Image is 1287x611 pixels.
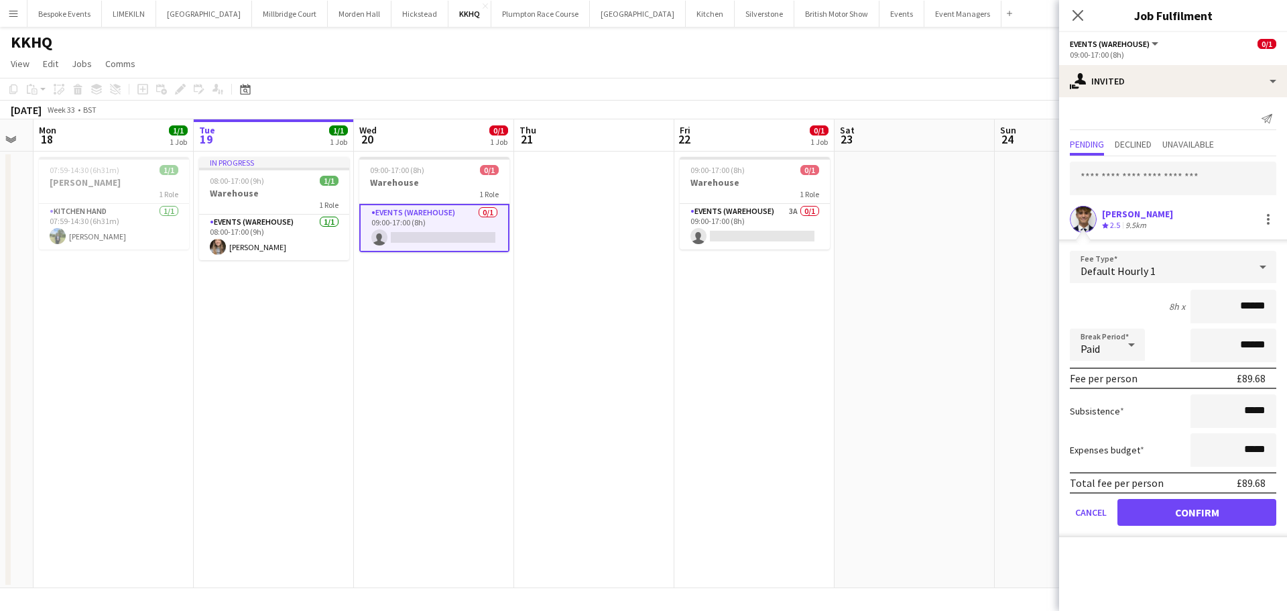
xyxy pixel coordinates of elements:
span: 1/1 [169,125,188,135]
label: Expenses budget [1070,444,1144,456]
span: 0/1 [810,125,829,135]
span: 1/1 [160,165,178,175]
a: Comms [100,55,141,72]
span: Paid [1081,342,1100,355]
span: Sat [840,124,855,136]
button: Hickstead [391,1,448,27]
span: 1 Role [479,189,499,199]
div: 8h x [1169,300,1185,313]
a: View [5,55,35,72]
app-card-role: Events (Warehouse)1/108:00-17:00 (9h)[PERSON_NAME] [199,215,349,260]
button: [GEOGRAPHIC_DATA] [590,1,686,27]
button: Cancel [1070,499,1112,526]
span: 0/1 [1258,39,1276,49]
div: 1 Job [490,137,507,147]
div: 9.5km [1123,220,1149,231]
button: Events (Warehouse) [1070,39,1160,49]
button: Millbridge Court [252,1,328,27]
h3: Job Fulfilment [1059,7,1287,24]
div: 1 Job [330,137,347,147]
label: Subsistence [1070,405,1124,417]
div: [DATE] [11,103,42,117]
app-job-card: In progress08:00-17:00 (9h)1/1Warehouse1 RoleEvents (Warehouse)1/108:00-17:00 (9h)[PERSON_NAME] [199,157,349,260]
h3: Warehouse [680,176,830,188]
span: Jobs [72,58,92,70]
span: Sun [1000,124,1016,136]
span: Mon [39,124,56,136]
app-job-card: 07:59-14:30 (6h31m)1/1[PERSON_NAME]1 RoleKitchen Hand1/107:59-14:30 (6h31m)[PERSON_NAME] [39,157,189,249]
span: 20 [357,131,377,147]
div: [PERSON_NAME] [1102,208,1173,220]
button: Plumpton Race Course [491,1,590,27]
span: 18 [37,131,56,147]
div: 1 Job [810,137,828,147]
button: Event Managers [924,1,1001,27]
div: £89.68 [1237,372,1266,385]
button: British Motor Show [794,1,879,27]
div: Fee per person [1070,372,1138,385]
span: 0/1 [489,125,508,135]
span: 1/1 [329,125,348,135]
button: Bespoke Events [27,1,102,27]
button: Events [879,1,924,27]
div: In progress [199,157,349,168]
span: 1/1 [320,176,339,186]
span: 0/1 [800,165,819,175]
button: Confirm [1117,499,1276,526]
button: LIMEKILN [102,1,156,27]
span: Pending [1070,140,1104,149]
span: 09:00-17:00 (8h) [370,165,424,175]
div: BST [83,105,97,115]
span: Edit [43,58,58,70]
span: 23 [838,131,855,147]
span: 1 Role [319,200,339,210]
div: Invited [1059,65,1287,97]
span: View [11,58,29,70]
button: Morden Hall [328,1,391,27]
app-card-role: Events (Warehouse)3A0/109:00-17:00 (8h) [680,204,830,249]
span: Default Hourly 1 [1081,264,1156,278]
span: Comms [105,58,135,70]
h1: KKHQ [11,32,52,52]
span: 22 [678,131,690,147]
span: 07:59-14:30 (6h31m) [50,165,119,175]
span: 1 Role [159,189,178,199]
span: 2.5 [1110,220,1120,230]
span: Unavailable [1162,140,1214,149]
span: 21 [517,131,536,147]
h3: Warehouse [359,176,509,188]
app-job-card: 09:00-17:00 (8h)0/1Warehouse1 RoleEvents (Warehouse)0/109:00-17:00 (8h) [359,157,509,252]
app-card-role: Events (Warehouse)0/109:00-17:00 (8h) [359,204,509,252]
span: Week 33 [44,105,78,115]
h3: [PERSON_NAME] [39,176,189,188]
a: Jobs [66,55,97,72]
span: Fri [680,124,690,136]
span: 24 [998,131,1016,147]
span: Tue [199,124,215,136]
span: 08:00-17:00 (9h) [210,176,264,186]
div: 1 Job [170,137,187,147]
span: 0/1 [480,165,499,175]
div: 09:00-17:00 (8h) [1070,50,1276,60]
span: Thu [519,124,536,136]
button: KKHQ [448,1,491,27]
h3: Warehouse [199,187,349,199]
span: Wed [359,124,377,136]
button: Kitchen [686,1,735,27]
span: 09:00-17:00 (8h) [690,165,745,175]
app-card-role: Kitchen Hand1/107:59-14:30 (6h31m)[PERSON_NAME] [39,204,189,249]
app-job-card: 09:00-17:00 (8h)0/1Warehouse1 RoleEvents (Warehouse)3A0/109:00-17:00 (8h) [680,157,830,249]
span: 1 Role [800,189,819,199]
div: £89.68 [1237,476,1266,490]
button: [GEOGRAPHIC_DATA] [156,1,252,27]
div: Total fee per person [1070,476,1164,490]
span: 19 [197,131,215,147]
button: Silverstone [735,1,794,27]
a: Edit [38,55,64,72]
span: Events (Warehouse) [1070,39,1150,49]
span: Declined [1115,140,1152,149]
